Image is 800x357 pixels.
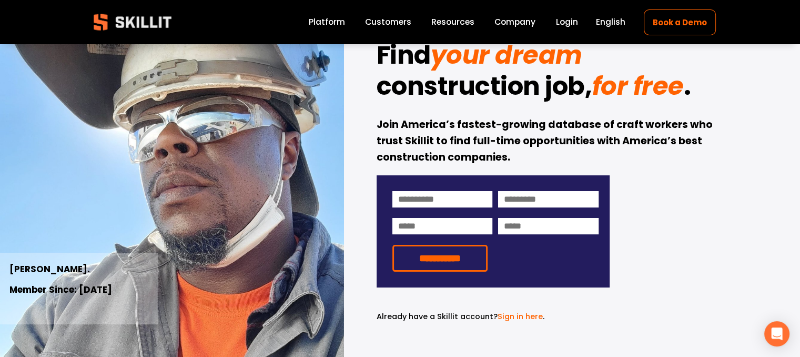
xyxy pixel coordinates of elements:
[377,311,610,323] p: .
[365,15,411,29] a: Customers
[592,68,683,104] em: for free
[377,117,715,164] strong: Join America’s fastest-growing database of craft workers who trust Skillit to find full-time oppo...
[644,9,715,35] a: Book a Demo
[596,16,625,28] span: English
[9,263,90,275] strong: [PERSON_NAME].
[684,68,691,104] strong: .
[9,283,112,296] strong: Member Since: [DATE]
[431,16,474,28] span: Resources
[596,15,625,29] div: language picker
[764,321,789,346] div: Open Intercom Messenger
[431,37,582,73] em: your dream
[377,68,592,104] strong: construction job,
[309,15,345,29] a: Platform
[377,311,498,322] span: Already have a Skillit account?
[377,37,431,73] strong: Find
[85,6,180,38] img: Skillit
[494,15,535,29] a: Company
[498,311,543,322] a: Sign in here
[431,15,474,29] a: folder dropdown
[555,15,578,29] a: Login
